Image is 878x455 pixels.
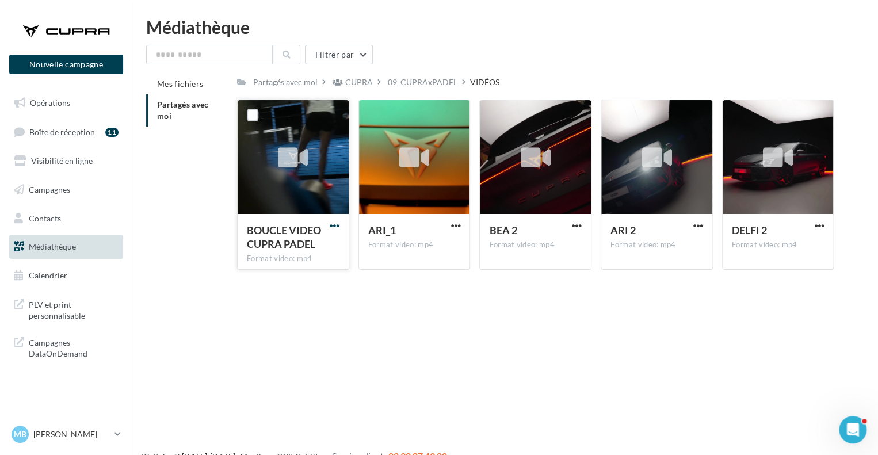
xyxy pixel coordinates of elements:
[7,207,125,231] a: Contacts
[368,240,461,250] div: Format video: mp4
[29,335,119,360] span: Campagnes DataOnDemand
[29,270,67,280] span: Calendrier
[7,178,125,202] a: Campagnes
[157,100,209,121] span: Partagés avec moi
[732,240,824,250] div: Format video: mp4
[29,127,95,136] span: Boîte de réception
[610,240,703,250] div: Format video: mp4
[388,77,457,88] div: 09_CUPRAxPADEL
[7,235,125,259] a: Médiathèque
[470,77,499,88] div: VIDÉOS
[31,156,93,166] span: Visibilité en ligne
[368,224,396,236] span: ARI_1
[253,77,318,88] div: Partagés avec moi
[29,213,61,223] span: Contacts
[610,224,636,236] span: ARI 2
[14,429,26,440] span: MB
[29,185,70,194] span: Campagnes
[7,263,125,288] a: Calendrier
[9,55,123,74] button: Nouvelle campagne
[839,416,866,443] iframe: Intercom live chat
[247,254,339,264] div: Format video: mp4
[30,98,70,108] span: Opérations
[7,292,125,326] a: PLV et print personnalisable
[9,423,123,445] a: MB [PERSON_NAME]
[33,429,110,440] p: [PERSON_NAME]
[146,18,864,36] div: Médiathèque
[7,330,125,364] a: Campagnes DataOnDemand
[7,91,125,115] a: Opérations
[7,120,125,144] a: Boîte de réception11
[305,45,373,64] button: Filtrer par
[105,128,119,137] div: 11
[732,224,767,236] span: DELFI 2
[7,149,125,173] a: Visibilité en ligne
[247,224,321,250] span: BOUCLE VIDEO CUPRA PADEL
[29,242,76,251] span: Médiathèque
[489,240,582,250] div: Format video: mp4
[345,77,373,88] div: CUPRA
[157,79,203,89] span: Mes fichiers
[29,297,119,322] span: PLV et print personnalisable
[489,224,517,236] span: BEA 2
